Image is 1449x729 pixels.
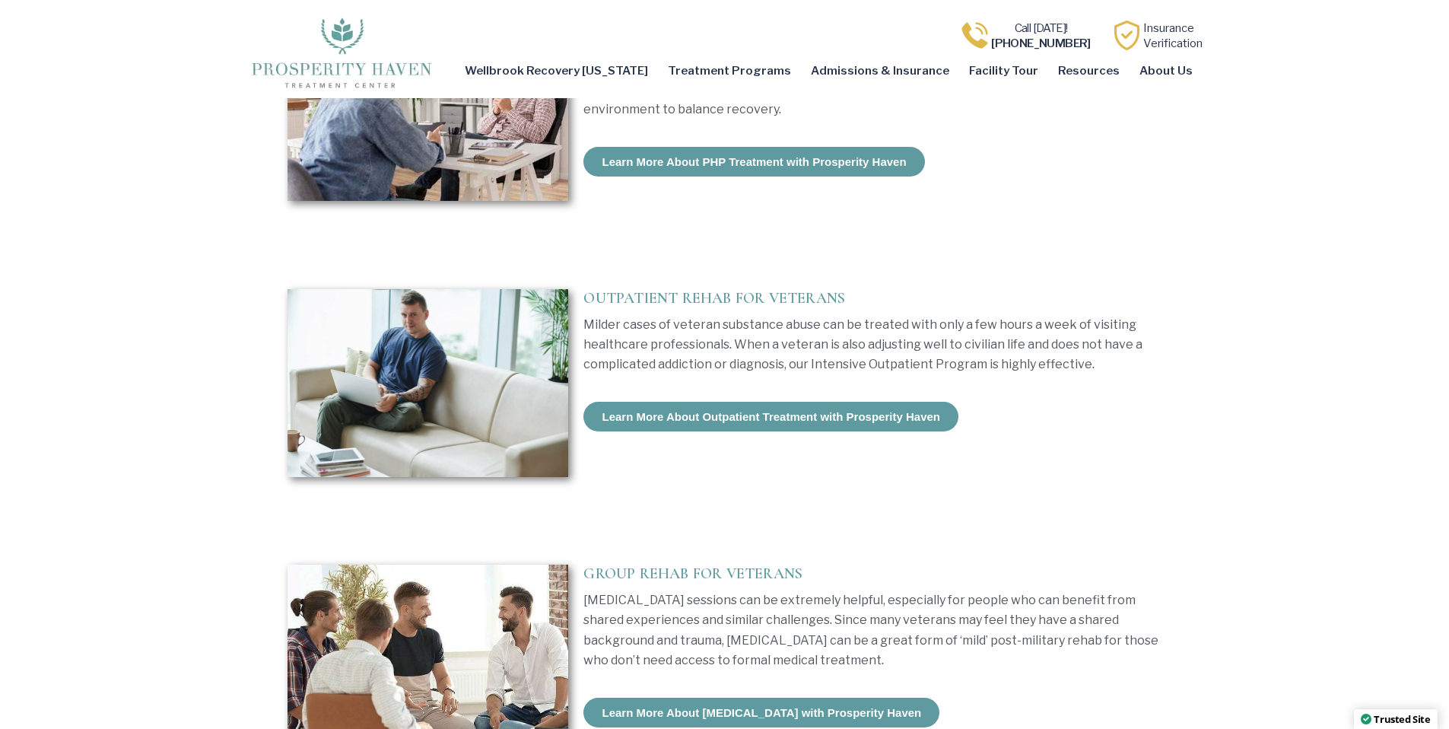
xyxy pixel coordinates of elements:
[583,289,1161,307] h4: Outpatient Rehab For Veterans
[602,411,940,422] span: Learn More About Outpatient Treatment with Prosperity Haven
[1112,21,1142,50] img: Learn how Prosperity Haven, a verified substance abuse center can help you overcome your addiction
[288,289,569,477] img: Telehealth Intensive Outpatient Program
[455,53,658,88] a: Wellbrook Recovery [US_STATE]
[960,21,990,50] img: Call one of Prosperity Haven's dedicated counselors today so we can help you overcome addiction
[1130,53,1203,88] a: About Us
[991,37,1091,50] b: [PHONE_NUMBER]
[583,565,1161,583] h4: Group Rehab For Veterans
[583,147,924,177] a: Learn More About PHP Treatment with Prosperity Haven
[583,315,1161,375] p: Milder cases of veteran substance abuse can be treated with only a few hours a week of visiting h...
[801,53,959,88] a: Admissions & Insurance
[991,21,1091,50] a: Call [DATE]![PHONE_NUMBER]
[658,53,801,88] a: Treatment Programs
[583,402,958,431] a: Learn More About Outpatient Treatment with Prosperity Haven
[1048,53,1130,88] a: Resources
[583,591,1161,671] p: [MEDICAL_DATA] sessions can be extremely helpful, especially for people who can benefit from shar...
[583,698,939,727] a: Learn More About [MEDICAL_DATA] with Prosperity Haven
[1143,21,1203,50] a: InsuranceVerification
[602,707,921,718] span: Learn More About [MEDICAL_DATA] with Prosperity Haven
[959,53,1048,88] a: Facility Tour
[246,14,436,90] img: The logo for Prosperity Haven Addiction Recovery Center.
[288,14,569,202] img: coaching ph
[602,156,906,167] span: Learn More About PHP Treatment with Prosperity Haven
